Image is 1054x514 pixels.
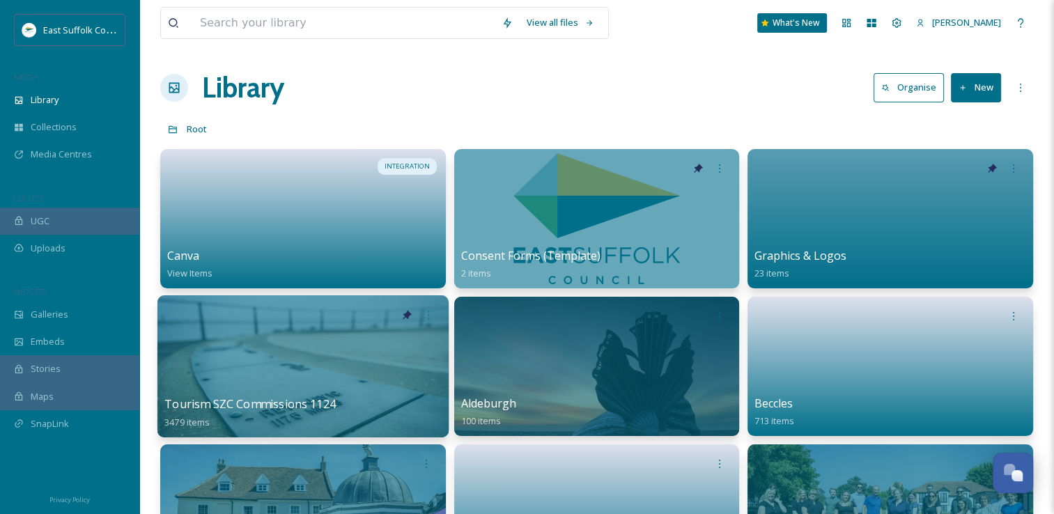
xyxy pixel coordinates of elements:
[193,8,495,38] input: Search your library
[993,453,1033,493] button: Open Chat
[49,490,90,507] a: Privacy Policy
[757,13,827,33] a: What's New
[31,308,68,321] span: Galleries
[187,123,207,135] span: Root
[22,23,36,37] img: ESC%20Logo.png
[167,248,199,263] span: Canva
[187,120,207,137] a: Root
[31,417,69,430] span: SnapLink
[461,248,600,263] span: Consent Forms (Template)
[164,398,336,428] a: Tourism SZC Commissions 11243479 items
[909,9,1008,36] a: [PERSON_NAME]
[31,242,65,255] span: Uploads
[461,267,491,279] span: 2 items
[754,267,789,279] span: 23 items
[43,23,125,36] span: East Suffolk Council
[202,67,284,109] a: Library
[167,267,212,279] span: View Items
[874,73,944,102] button: Organise
[31,335,65,348] span: Embeds
[31,93,59,107] span: Library
[754,397,794,427] a: Beccles713 items
[14,193,44,203] span: COLLECT
[49,495,90,504] span: Privacy Policy
[31,215,49,228] span: UGC
[520,9,601,36] a: View all files
[31,362,61,375] span: Stories
[754,248,846,263] span: Graphics & Logos
[164,415,210,428] span: 3479 items
[31,390,54,403] span: Maps
[14,72,38,82] span: MEDIA
[31,120,77,134] span: Collections
[754,396,793,411] span: Beccles
[385,162,430,171] span: INTEGRATION
[461,396,516,411] span: Aldeburgh
[160,149,446,288] a: INTEGRATIONCanvaView Items
[754,414,794,427] span: 713 items
[754,249,846,279] a: Graphics & Logos23 items
[164,396,336,412] span: Tourism SZC Commissions 1124
[932,16,1001,29] span: [PERSON_NAME]
[461,249,600,279] a: Consent Forms (Template)2 items
[31,148,92,161] span: Media Centres
[951,73,1001,102] button: New
[14,286,46,297] span: WIDGETS
[461,397,516,427] a: Aldeburgh100 items
[461,414,501,427] span: 100 items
